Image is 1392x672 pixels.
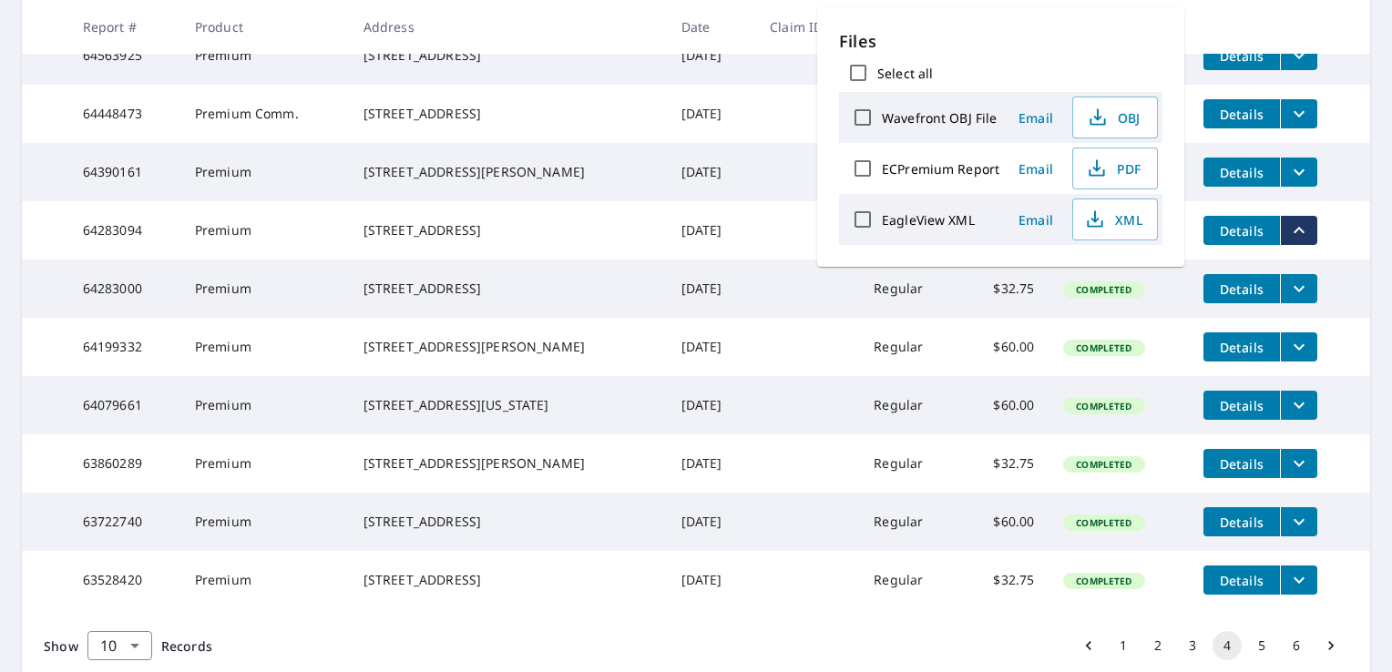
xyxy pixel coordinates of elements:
[882,211,975,229] label: EagleView XML
[1203,216,1280,245] button: detailsBtn-64283094
[667,376,755,434] td: [DATE]
[1014,211,1058,229] span: Email
[1203,391,1280,420] button: detailsBtn-64079661
[68,201,180,260] td: 64283094
[859,318,959,376] td: Regular
[1214,397,1269,414] span: Details
[960,551,1049,609] td: $32.75
[68,318,180,376] td: 64199332
[667,318,755,376] td: [DATE]
[1214,339,1269,356] span: Details
[1203,507,1280,536] button: detailsBtn-63722740
[363,454,652,473] div: [STREET_ADDRESS][PERSON_NAME]
[882,109,997,127] label: Wavefront OBJ File
[68,143,180,201] td: 64390161
[1065,341,1142,354] span: Completed
[1203,158,1280,187] button: detailsBtn-64390161
[667,143,755,201] td: [DATE]
[363,221,652,239] div: [STREET_ADDRESS]
[960,376,1049,434] td: $60.00
[180,26,349,85] td: Premium
[1203,449,1280,478] button: detailsBtn-63860289
[1084,158,1142,179] span: PDF
[1213,631,1242,660] button: page 4
[1203,274,1280,303] button: detailsBtn-64283000
[68,493,180,551] td: 63722740
[1203,41,1280,70] button: detailsBtn-64563925
[180,434,349,493] td: Premium
[1143,631,1172,660] button: Go to page 2
[1214,455,1269,473] span: Details
[1071,631,1348,660] nav: pagination navigation
[1007,206,1065,234] button: Email
[363,163,652,181] div: [STREET_ADDRESS][PERSON_NAME]
[1203,99,1280,128] button: detailsBtn-64448473
[1203,332,1280,361] button: detailsBtn-64199332
[68,85,180,143] td: 64448473
[363,105,652,123] div: [STREET_ADDRESS]
[180,85,349,143] td: Premium Comm.
[1072,97,1158,138] button: OBJ
[68,551,180,609] td: 63528420
[1280,41,1317,70] button: filesDropdownBtn-64563925
[667,201,755,260] td: [DATE]
[1065,400,1142,412] span: Completed
[180,201,349,260] td: Premium
[363,513,652,531] div: [STREET_ADDRESS]
[1214,164,1269,181] span: Details
[363,396,652,414] div: [STREET_ADDRESS][US_STATE]
[1316,631,1346,660] button: Go to next page
[1280,216,1317,245] button: filesDropdownBtn-64283094
[87,620,152,671] div: 10
[1178,631,1207,660] button: Go to page 3
[1109,631,1138,660] button: Go to page 1
[68,260,180,318] td: 64283000
[839,29,1162,54] p: Files
[180,376,349,434] td: Premium
[877,65,933,82] label: Select all
[667,434,755,493] td: [DATE]
[1065,516,1142,529] span: Completed
[1072,148,1158,189] button: PDF
[1280,449,1317,478] button: filesDropdownBtn-63860289
[1084,107,1142,128] span: OBJ
[363,46,652,65] div: [STREET_ADDRESS]
[667,493,755,551] td: [DATE]
[667,26,755,85] td: [DATE]
[859,376,959,434] td: Regular
[1203,565,1280,595] button: detailsBtn-63528420
[1280,391,1317,420] button: filesDropdownBtn-64079661
[161,637,212,655] span: Records
[68,26,180,85] td: 64563925
[859,493,959,551] td: Regular
[1214,514,1269,531] span: Details
[960,434,1049,493] td: $32.75
[1280,565,1317,595] button: filesDropdownBtn-63528420
[1072,199,1158,240] button: XML
[1065,283,1142,296] span: Completed
[1214,106,1269,123] span: Details
[68,376,180,434] td: 64079661
[1074,631,1103,660] button: Go to previous page
[859,434,959,493] td: Regular
[180,493,349,551] td: Premium
[667,85,755,143] td: [DATE]
[1065,458,1142,471] span: Completed
[1282,631,1311,660] button: Go to page 6
[180,143,349,201] td: Premium
[667,551,755,609] td: [DATE]
[1214,280,1269,298] span: Details
[363,338,652,356] div: [STREET_ADDRESS][PERSON_NAME]
[68,434,180,493] td: 63860289
[1007,104,1065,132] button: Email
[1247,631,1276,660] button: Go to page 5
[859,260,959,318] td: Regular
[882,160,999,178] label: ECPremium Report
[1280,332,1317,361] button: filesDropdownBtn-64199332
[1014,109,1058,127] span: Email
[44,637,78,655] span: Show
[1214,572,1269,589] span: Details
[180,318,349,376] td: Premium
[667,260,755,318] td: [DATE]
[1014,160,1058,178] span: Email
